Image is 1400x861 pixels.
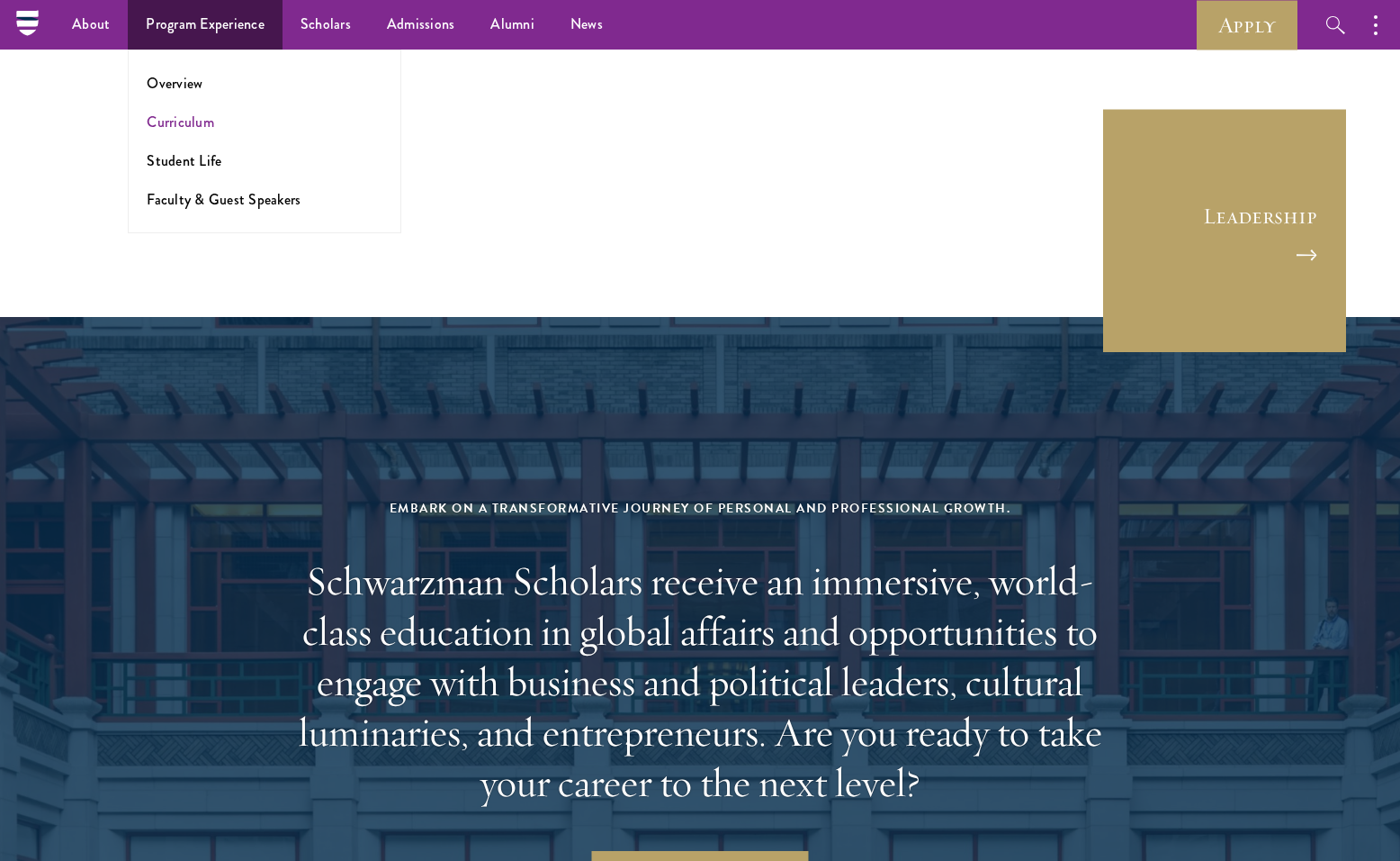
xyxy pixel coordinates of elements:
[147,150,221,171] a: Student Life
[147,189,301,210] a: Faculty & Guest Speakers
[282,556,1118,808] h2: Schwarzman Scholars receive an immersive, world-class education in global affairs and opportuniti...
[147,112,214,132] a: Curriculum
[147,73,202,94] a: Overview
[1103,109,1346,352] a: Leadership
[282,497,1118,520] div: Embark on a transformative journey of personal and professional growth.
